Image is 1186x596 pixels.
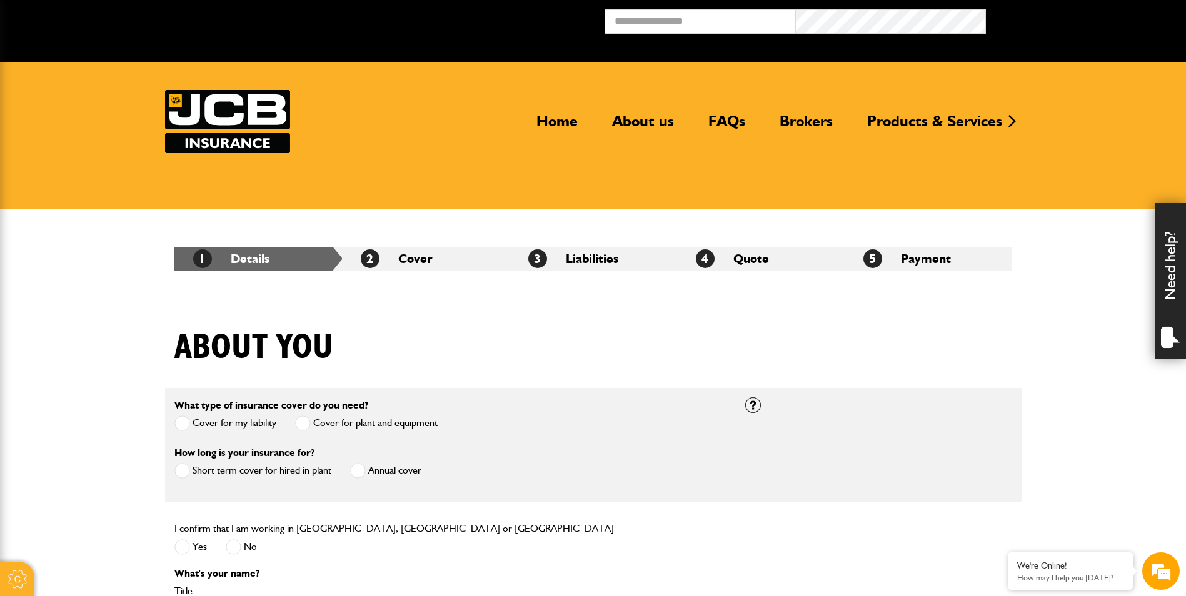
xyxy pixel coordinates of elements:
[361,249,379,268] span: 2
[603,112,683,141] a: About us
[845,247,1012,271] li: Payment
[528,249,547,268] span: 3
[174,415,276,431] label: Cover for my liability
[295,415,438,431] label: Cover for plant and equipment
[174,569,726,579] p: What's your name?
[350,463,421,479] label: Annual cover
[174,524,614,534] label: I confirm that I am working in [GEOGRAPHIC_DATA], [GEOGRAPHIC_DATA] or [GEOGRAPHIC_DATA]
[342,247,510,271] li: Cover
[174,463,331,479] label: Short term cover for hired in plant
[986,9,1177,29] button: Broker Login
[696,249,715,268] span: 4
[174,448,314,458] label: How long is your insurance for?
[527,112,587,141] a: Home
[226,539,257,555] label: No
[863,249,882,268] span: 5
[174,247,342,271] li: Details
[174,539,207,555] label: Yes
[165,90,290,153] a: JCB Insurance Services
[1017,560,1123,571] div: We're Online!
[1155,203,1186,359] div: Need help?
[174,586,726,596] label: Title
[510,247,677,271] li: Liabilities
[1017,573,1123,582] p: How may I help you today?
[858,112,1012,141] a: Products & Services
[174,400,368,410] label: What type of insurance cover do you need?
[770,112,842,141] a: Brokers
[174,327,333,369] h1: About you
[165,90,290,153] img: JCB Insurance Services logo
[677,247,845,271] li: Quote
[699,112,755,141] a: FAQs
[193,249,212,268] span: 1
